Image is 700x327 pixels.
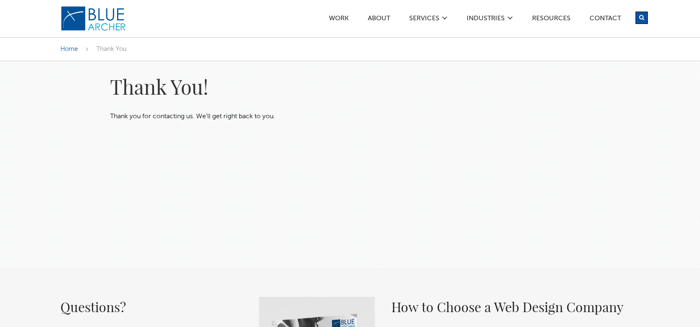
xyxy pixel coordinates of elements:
a: Home [60,46,78,52]
h2: How to Choose a Web Design Company [391,297,640,317]
a: Work [328,15,349,24]
a: Resources [532,15,571,24]
h1: Thank You! [110,74,491,99]
a: Industries [466,15,505,24]
a: ABOUT [367,15,391,24]
img: Blue Archer Logo [60,6,127,31]
a: Contact [589,15,621,24]
span: Thank You [96,46,127,52]
a: SERVICES [409,15,440,24]
h2: Questions? [60,297,242,317]
p: Thank you for contacting us. We'll get right back to you. [110,112,491,122]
